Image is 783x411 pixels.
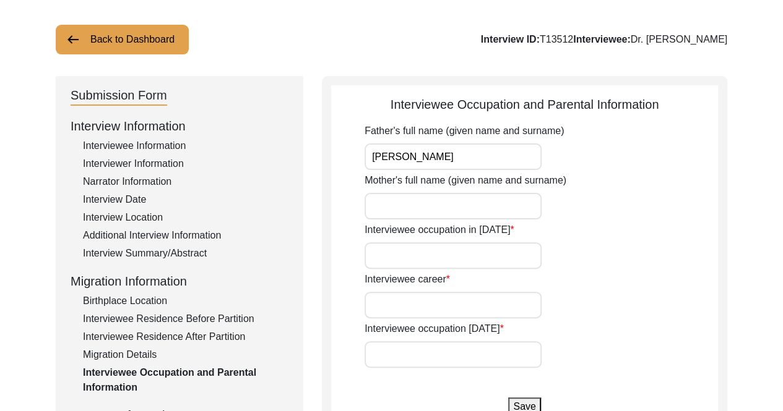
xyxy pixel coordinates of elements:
div: Interviewee Residence After Partition [83,329,288,344]
b: Interview ID: [481,34,540,44]
div: Interviewee Information [83,138,288,153]
img: arrow-left.png [66,32,80,47]
div: Interview Summary/Abstract [83,246,288,261]
button: Back to Dashboard [56,25,189,54]
b: Interviewee: [573,34,630,44]
div: Submission Form [71,86,167,106]
label: Interviewee career [365,272,450,287]
div: Interview Information [71,117,288,135]
label: Interviewee occupation [DATE] [365,321,504,336]
div: Migration Details [83,347,288,362]
div: Interviewer Information [83,156,288,171]
div: Interviewee Residence Before Partition [83,311,288,326]
label: Father's full name (given name and surname) [365,124,564,138]
div: Birthplace Location [83,294,288,308]
div: T13512 Dr. [PERSON_NAME] [481,32,727,47]
div: Additional Interview Information [83,228,288,243]
div: Migration Information [71,272,288,290]
div: Interviewee Occupation and Parental Information [331,95,718,114]
div: Interviewee Occupation and Parental Information [83,365,288,395]
label: Mother's full name (given name and surname) [365,173,566,188]
div: Interview Date [83,192,288,207]
label: Interviewee occupation in [DATE] [365,222,514,237]
div: Narrator Information [83,174,288,189]
div: Interview Location [83,210,288,225]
